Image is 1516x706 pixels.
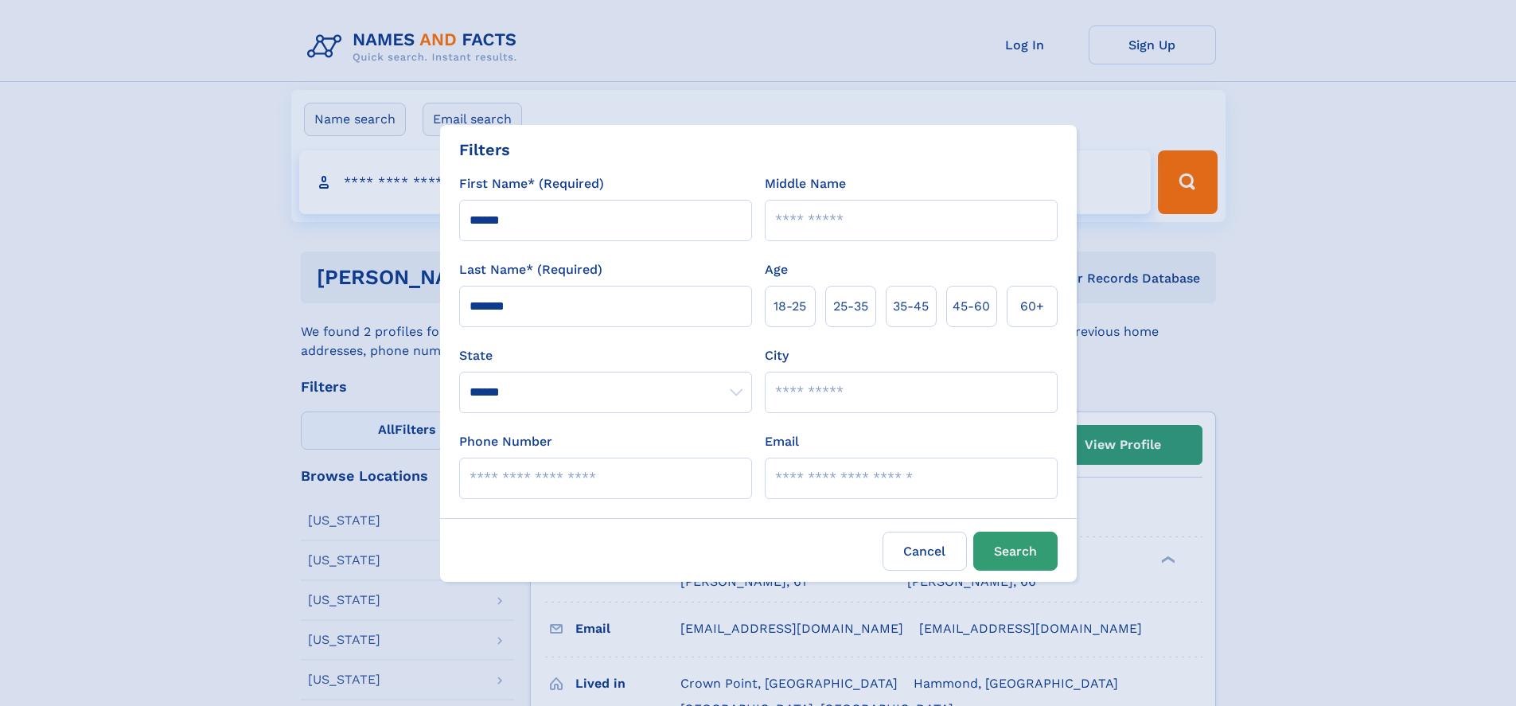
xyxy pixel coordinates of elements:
[765,174,846,193] label: Middle Name
[765,346,789,365] label: City
[883,532,967,571] label: Cancel
[774,297,806,316] span: 18‑25
[459,174,604,193] label: First Name* (Required)
[973,532,1058,571] button: Search
[459,432,552,451] label: Phone Number
[765,432,799,451] label: Email
[953,297,990,316] span: 45‑60
[459,260,602,279] label: Last Name* (Required)
[459,346,752,365] label: State
[459,138,510,162] div: Filters
[833,297,868,316] span: 25‑35
[1020,297,1044,316] span: 60+
[893,297,929,316] span: 35‑45
[765,260,788,279] label: Age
